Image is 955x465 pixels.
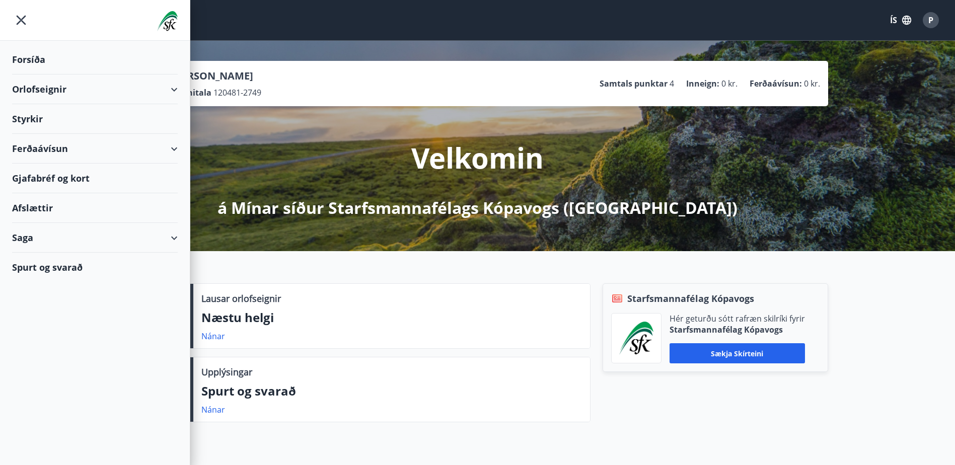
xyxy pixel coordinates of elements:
span: Starfsmannafélag Kópavogs [627,292,754,305]
a: Nánar [201,331,225,342]
p: [PERSON_NAME] [172,69,261,83]
p: Kennitala [172,87,211,98]
img: x5MjQkxwhnYn6YREZUTEa9Q4KsBUeQdWGts9Dj4O.png [619,322,653,355]
button: P [919,8,943,32]
span: 0 kr. [804,78,820,89]
a: Nánar [201,404,225,415]
span: 120481-2749 [213,87,261,98]
img: union_logo [157,11,178,31]
p: Ferðaávísun : [750,78,802,89]
div: Styrkir [12,104,178,134]
div: Gjafabréf og kort [12,164,178,193]
p: Hér geturðu sótt rafræn skilríki fyrir [670,313,805,324]
p: Lausar orlofseignir [201,292,281,305]
div: Saga [12,223,178,253]
p: Spurt og svarað [201,382,582,400]
p: á Mínar síður Starfsmannafélags Kópavogs ([GEOGRAPHIC_DATA]) [217,197,738,219]
button: menu [12,11,30,29]
div: Ferðaávísun [12,134,178,164]
button: ÍS [885,11,917,29]
span: P [928,15,933,26]
div: Orlofseignir [12,74,178,104]
p: Velkomin [411,138,544,177]
p: Næstu helgi [201,309,582,326]
button: Sækja skírteini [670,343,805,363]
p: Upplýsingar [201,365,252,378]
div: Forsíða [12,45,178,74]
span: 0 kr. [721,78,738,89]
p: Samtals punktar [600,78,668,89]
p: Starfsmannafélag Kópavogs [670,324,805,335]
p: Inneign : [686,78,719,89]
div: Spurt og svarað [12,253,178,282]
span: 4 [670,78,674,89]
div: Afslættir [12,193,178,223]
